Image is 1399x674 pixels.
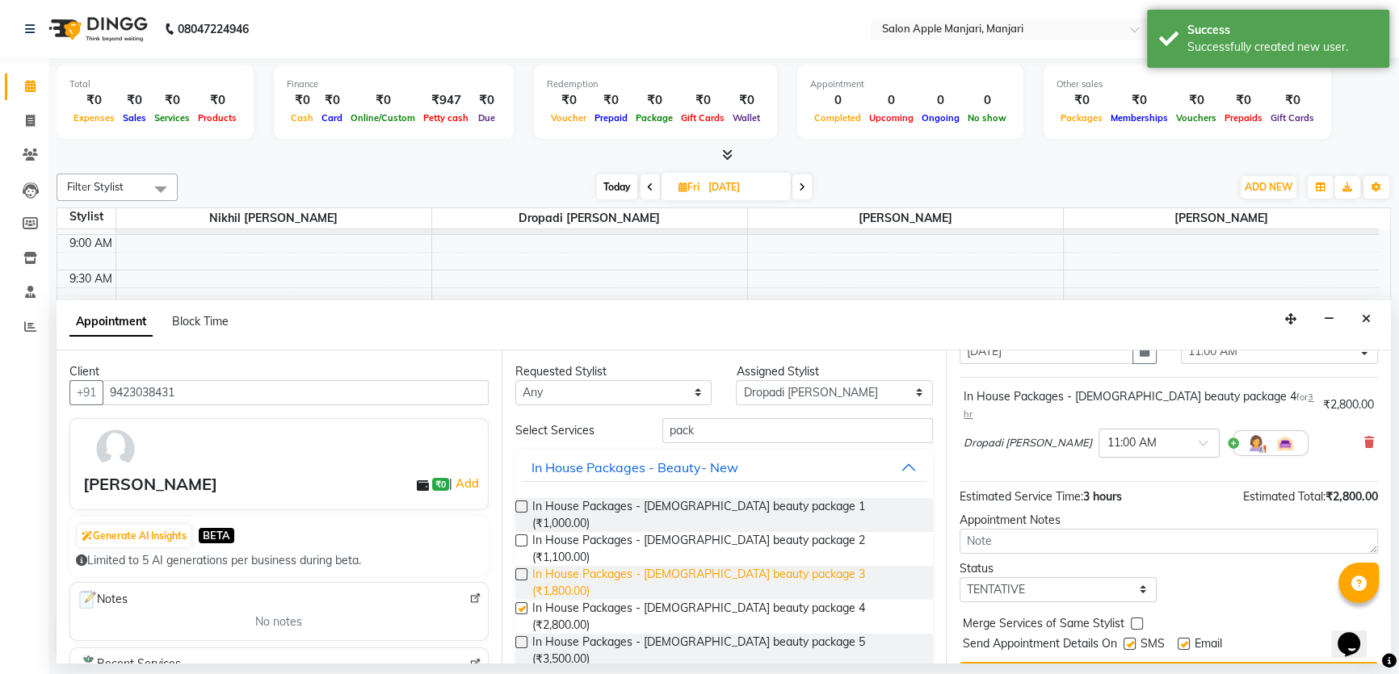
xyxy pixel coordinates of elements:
[178,6,249,52] b: 08047224946
[960,560,1157,577] div: Status
[964,112,1010,123] span: No show
[515,363,712,380] div: Requested Stylist
[347,91,419,110] div: ₹0
[150,91,194,110] div: ₹0
[1187,39,1377,56] div: Successfully created new user.
[729,91,764,110] div: ₹0
[92,425,139,472] img: avatar
[547,77,764,91] div: Redemption
[194,91,241,110] div: ₹0
[531,458,738,477] div: In House Packages - Beauty- New
[1187,22,1377,39] div: Success
[964,91,1010,110] div: 0
[1220,112,1267,123] span: Prepaids
[432,208,747,228] span: Dropadi [PERSON_NAME]
[1057,91,1107,110] div: ₹0
[57,208,116,225] div: Stylist
[1267,112,1318,123] span: Gift Cards
[41,6,152,52] img: logo
[1141,635,1165,655] span: SMS
[419,91,473,110] div: ₹947
[69,112,119,123] span: Expenses
[287,91,317,110] div: ₹0
[810,91,865,110] div: 0
[960,512,1378,529] div: Appointment Notes
[1083,489,1122,504] span: 3 hours
[1325,489,1378,504] span: ₹2,800.00
[419,112,473,123] span: Petty cash
[449,474,481,493] span: |
[66,235,116,252] div: 9:00 AM
[865,91,918,110] div: 0
[1355,307,1378,332] button: Close
[532,498,921,532] span: In House Packages - [DEMOGRAPHIC_DATA] beauty package 1 (₹1,000.00)
[532,532,921,566] span: In House Packages - [DEMOGRAPHIC_DATA] beauty package 2 (₹1,100.00)
[729,112,764,123] span: Wallet
[960,339,1133,364] input: yyyy-mm-dd
[76,552,482,569] div: Limited to 5 AI generations per business during beta.
[255,613,302,630] span: No notes
[432,478,449,491] span: ₹0
[77,655,181,674] span: Recent Services
[69,91,119,110] div: ₹0
[662,418,933,443] input: Search by service name
[69,363,489,380] div: Client
[1245,181,1292,193] span: ADD NEW
[1195,635,1222,655] span: Email
[590,112,632,123] span: Prepaid
[964,391,1313,420] small: for
[547,91,590,110] div: ₹0
[736,363,933,380] div: Assigned Stylist
[77,589,128,610] span: Notes
[317,112,347,123] span: Card
[1057,112,1107,123] span: Packages
[964,388,1317,422] div: In House Packages - [DEMOGRAPHIC_DATA] beauty package 4
[1107,91,1172,110] div: ₹0
[116,208,431,228] span: Nikhil [PERSON_NAME]
[78,525,191,547] button: Generate AI Insights
[194,112,241,123] span: Products
[287,112,317,123] span: Cash
[590,91,632,110] div: ₹0
[66,270,116,287] div: 9:30 AM
[704,175,784,199] input: 2025-09-05
[199,528,234,543] span: BETA
[547,112,590,123] span: Voucher
[119,91,150,110] div: ₹0
[1220,91,1267,110] div: ₹0
[474,112,499,123] span: Due
[964,391,1313,420] span: 3 hr
[67,180,124,193] span: Filter Stylist
[865,112,918,123] span: Upcoming
[1331,609,1383,658] iframe: chat widget
[317,91,347,110] div: ₹0
[119,112,150,123] span: Sales
[287,77,501,91] div: Finance
[473,91,501,110] div: ₹0
[1064,208,1380,228] span: [PERSON_NAME]
[963,635,1117,655] span: Send Appointment Details On
[1243,489,1325,504] span: Estimated Total:
[172,314,229,329] span: Block Time
[150,112,194,123] span: Services
[1241,176,1296,199] button: ADD NEW
[918,91,964,110] div: 0
[532,566,921,600] span: In House Packages - [DEMOGRAPHIC_DATA] beauty package 3 (₹1,800.00)
[677,112,729,123] span: Gift Cards
[632,112,677,123] span: Package
[522,453,927,482] button: In House Packages - Beauty- New
[1172,112,1220,123] span: Vouchers
[597,174,637,199] span: Today
[69,380,103,405] button: +91
[1172,91,1220,110] div: ₹0
[960,489,1083,504] span: Estimated Service Time:
[810,77,1010,91] div: Appointment
[963,615,1124,635] span: Merge Services of Same Stylist
[103,380,489,405] input: Search by Name/Mobile/Email/Code
[532,600,921,634] span: In House Packages - [DEMOGRAPHIC_DATA] beauty package 4 (₹2,800.00)
[69,308,153,337] span: Appointment
[503,422,651,439] div: Select Services
[632,91,677,110] div: ₹0
[532,634,921,668] span: In House Packages - [DEMOGRAPHIC_DATA] beauty package 5 (₹3,500.00)
[1267,91,1318,110] div: ₹0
